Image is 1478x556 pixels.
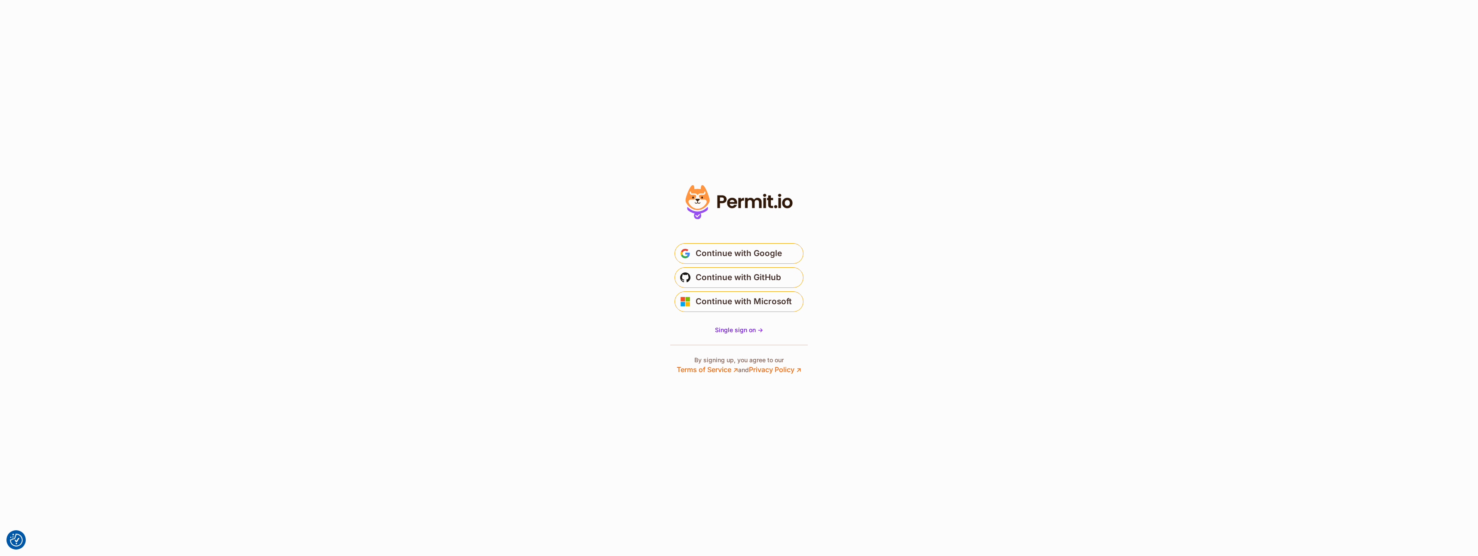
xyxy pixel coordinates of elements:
img: Revisit consent button [10,534,23,547]
span: Continue with Microsoft [696,295,792,309]
p: By signing up, you agree to our and [677,356,801,375]
span: Single sign on -> [715,326,763,333]
button: Continue with GitHub [675,267,803,288]
button: Consent Preferences [10,534,23,547]
span: Continue with Google [696,247,782,260]
span: Continue with GitHub [696,271,781,284]
button: Continue with Microsoft [675,291,803,312]
button: Continue with Google [675,243,803,264]
a: Terms of Service ↗ [677,365,738,374]
a: Privacy Policy ↗ [749,365,801,374]
a: Single sign on -> [715,326,763,334]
